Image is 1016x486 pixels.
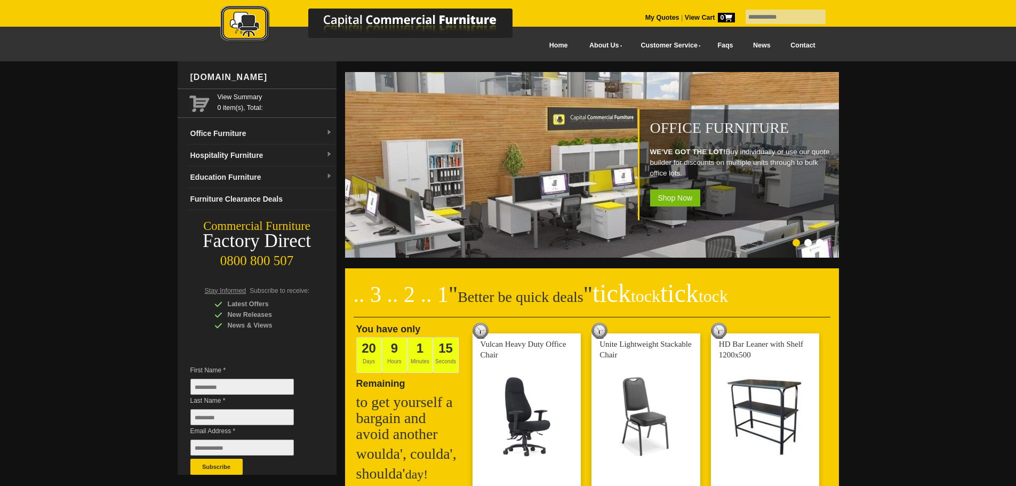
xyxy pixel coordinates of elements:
div: Factory Direct [178,234,337,249]
a: View Cart0 [683,14,734,21]
a: My Quotes [645,14,679,21]
span: You have only [356,324,421,334]
img: dropdown [326,152,332,158]
span: Remaining [356,374,405,389]
h2: shoulda' [356,466,463,482]
div: Latest Offers [214,299,316,309]
span: 15 [438,341,453,355]
h2: to get yourself a bargain and avoid another [356,394,463,442]
span: Stay Informed [205,287,246,294]
span: Hours [382,337,407,373]
span: " [583,282,728,307]
span: First Name * [190,365,310,376]
span: 9 [391,341,398,355]
div: 0800 800 507 [178,248,337,268]
span: tick tick [593,279,728,307]
h2: woulda', coulda', [356,446,463,462]
span: 1 [417,341,423,355]
span: Email Address * [190,426,310,436]
button: Subscribe [190,459,243,475]
img: tick tock deal clock [473,323,489,339]
img: Office Furniture [345,72,841,258]
li: Page dot 3 [816,239,823,246]
span: " [449,282,458,307]
span: Last Name * [190,395,310,406]
span: tock [631,286,660,306]
li: Page dot 1 [793,239,800,246]
a: Office Furniture WE'VE GOT THE LOT!Buy individually or use our quote builder for discounts on mul... [345,252,841,259]
span: 0 item(s), Total: [218,92,332,111]
span: day! [405,467,428,481]
div: Commercial Furniture [178,219,337,234]
input: Email Address * [190,440,294,456]
span: Seconds [433,337,459,373]
h2: Better be quick deals [354,285,830,317]
img: dropdown [326,173,332,180]
span: 0 [718,13,735,22]
input: Last Name * [190,409,294,425]
a: Customer Service [629,34,707,58]
span: Days [356,337,382,373]
a: Furniture Clearance Deals [186,188,337,210]
span: tock [699,286,728,306]
img: dropdown [326,130,332,136]
div: News & Views [214,320,316,331]
span: Subscribe to receive: [250,287,309,294]
a: Faqs [708,34,743,58]
a: About Us [578,34,629,58]
div: New Releases [214,309,316,320]
span: 20 [362,341,376,355]
strong: View Cart [685,14,735,21]
a: Contact [780,34,825,58]
h1: Office Furniture [650,120,834,136]
a: Office Furnituredropdown [186,123,337,145]
img: Capital Commercial Furniture Logo [191,5,564,44]
a: News [743,34,780,58]
a: Education Furnituredropdown [186,166,337,188]
a: Capital Commercial Furniture Logo [191,5,564,47]
p: Buy individually or use our quote builder for discounts on multiple units through to bulk office ... [650,147,834,179]
a: View Summary [218,92,332,102]
strong: WE'VE GOT THE LOT! [650,148,726,156]
img: tick tock deal clock [711,323,727,339]
img: tick tock deal clock [591,323,607,339]
span: Minutes [407,337,433,373]
div: [DOMAIN_NAME] [186,61,337,93]
span: Shop Now [650,189,701,206]
span: .. 3 .. 2 .. 1 [354,282,449,307]
input: First Name * [190,379,294,395]
li: Page dot 2 [804,239,812,246]
a: Hospitality Furnituredropdown [186,145,337,166]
